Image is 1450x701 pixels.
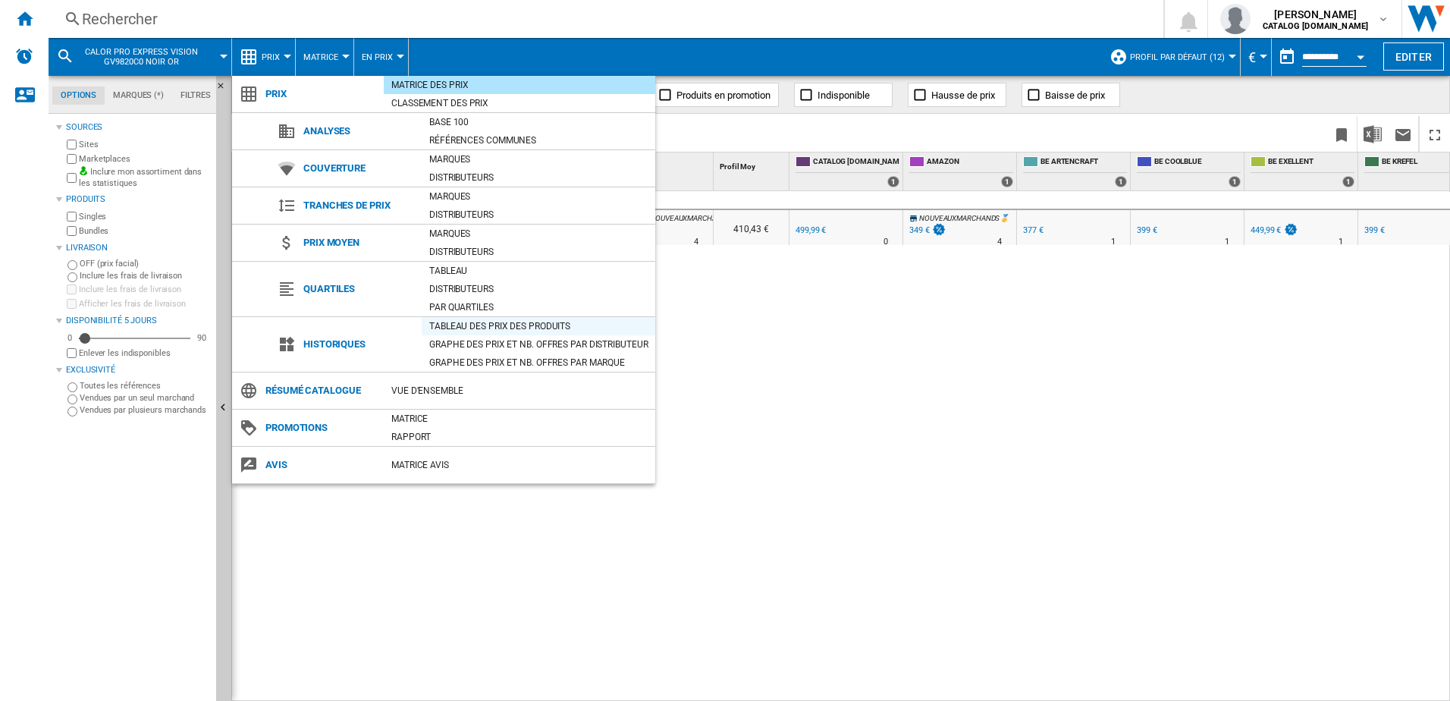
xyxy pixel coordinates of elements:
div: Rapport [384,429,655,445]
div: Par quartiles [422,300,655,315]
div: Distributeurs [422,207,655,222]
span: Prix [258,83,384,105]
span: Tranches de prix [296,195,422,216]
div: Tableau des prix des produits [422,319,655,334]
div: Matrice AVIS [384,457,655,473]
div: Distributeurs [422,281,655,297]
div: Matrice [384,411,655,426]
div: Matrice des prix [384,77,655,93]
div: Marques [422,189,655,204]
div: Base 100 [422,115,655,130]
div: Références communes [422,133,655,148]
div: Distributeurs [422,244,655,259]
div: Classement des prix [384,96,655,111]
span: Promotions [258,417,384,439]
span: Analyses [296,121,422,142]
div: Vue d'ensemble [384,383,655,398]
span: Avis [258,454,384,476]
div: Marques [422,226,655,241]
span: Historiques [296,334,422,355]
span: Prix moyen [296,232,422,253]
span: Résumé catalogue [258,380,384,401]
div: Graphe des prix et nb. offres par marque [422,355,655,370]
div: Tableau [422,263,655,278]
span: Couverture [296,158,422,179]
div: Distributeurs [422,170,655,185]
div: Graphe des prix et nb. offres par distributeur [422,337,655,352]
div: Marques [422,152,655,167]
span: Quartiles [296,278,422,300]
